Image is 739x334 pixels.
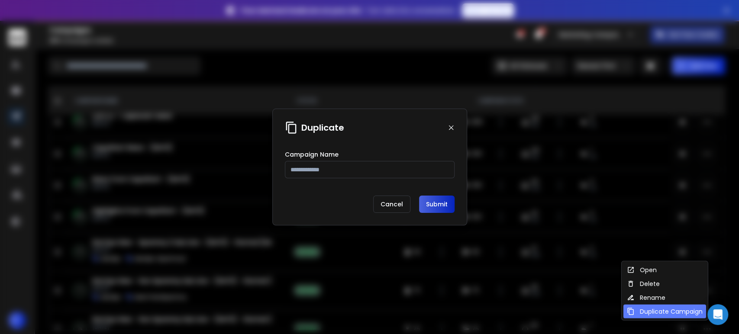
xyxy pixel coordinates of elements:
div: Open Intercom Messenger [707,304,728,325]
div: Open [627,266,657,274]
div: Duplicate Campaign [627,307,703,316]
button: Submit [419,196,455,213]
h1: Duplicate [301,122,344,134]
div: Delete [627,279,660,288]
p: Cancel [373,196,410,213]
div: Rename [627,293,665,302]
label: Campaign Name [285,151,339,157]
